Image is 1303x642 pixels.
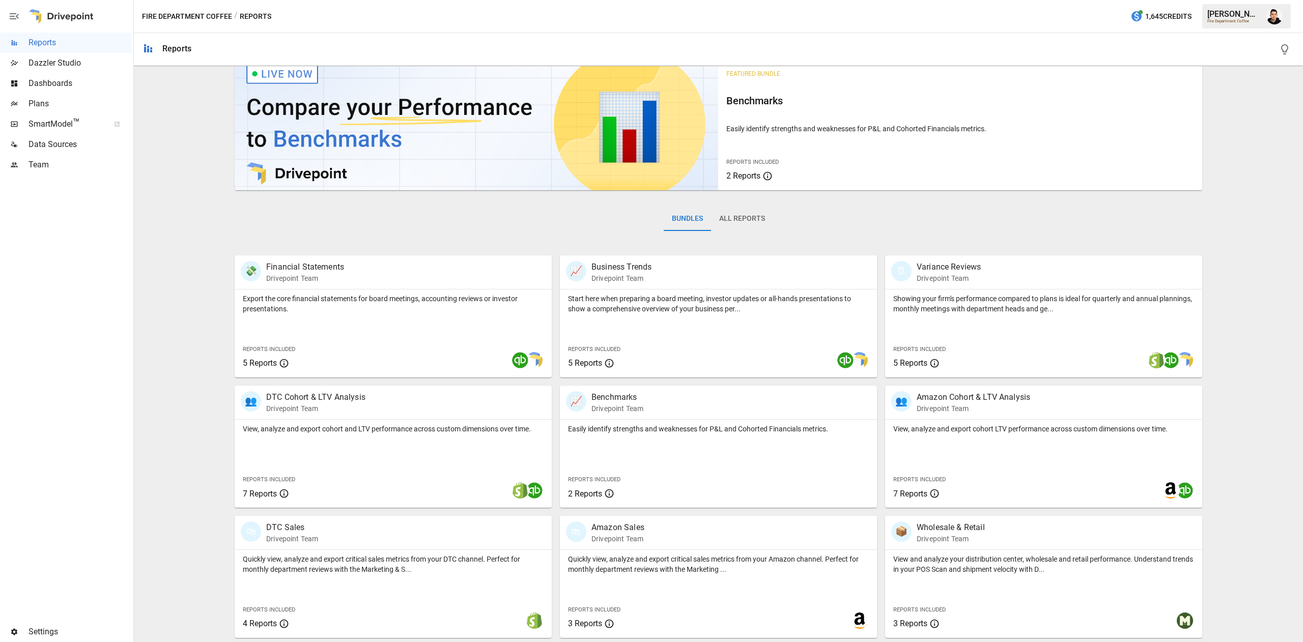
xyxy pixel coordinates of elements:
span: Featured Bundle [726,70,780,77]
p: Start here when preparing a board meeting, investor updates or all-hands presentations to show a ... [568,294,869,314]
span: Reports Included [726,159,779,165]
span: Dashboards [29,77,131,90]
button: Fire Department Coffee [142,10,232,23]
div: 🗓 [891,261,912,281]
button: Bundles [664,207,711,231]
p: Export the core financial statements for board meetings, accounting reviews or investor presentat... [243,294,544,314]
span: SmartModel [29,118,103,130]
p: Easily identify strengths and weaknesses for P&L and Cohorted Financials metrics. [568,424,869,434]
span: Dazzler Studio [29,57,131,69]
img: quickbooks [526,482,543,499]
img: Francisco Sanchez [1266,8,1283,24]
p: Quickly view, analyze and export critical sales metrics from your DTC channel. Perfect for monthl... [243,554,544,574]
span: 5 Reports [243,358,277,368]
div: 👥 [891,391,912,412]
p: Quickly view, analyze and export critical sales metrics from your Amazon channel. Perfect for mon... [568,554,869,574]
p: Benchmarks [591,391,643,403]
img: muffindata [1177,612,1193,629]
div: 💸 [241,261,261,281]
p: View and analyze your distribution center, wholesale and retail performance. Understand trends in... [893,554,1194,574]
img: amazon [1163,482,1179,499]
span: 7 Reports [243,489,277,499]
div: Fire Department Coffee [1207,19,1260,23]
span: Reports Included [568,606,620,613]
span: Settings [29,626,131,638]
img: shopify [1148,352,1165,368]
span: 3 Reports [568,619,602,628]
img: quickbooks [1177,482,1193,499]
div: 🛍 [241,521,261,542]
img: smart model [1177,352,1193,368]
span: Data Sources [29,138,131,151]
span: Reports Included [893,476,946,483]
span: 4 Reports [243,619,277,628]
div: Reports [162,44,191,53]
span: 1,645 Credits [1145,10,1192,23]
p: Drivepoint Team [917,534,985,544]
p: Drivepoint Team [591,534,644,544]
h6: Benchmarks [726,93,1194,109]
span: 5 Reports [893,358,927,368]
p: Drivepoint Team [591,273,651,283]
p: Showing your firm's performance compared to plans is ideal for quarterly and annual plannings, mo... [893,294,1194,314]
img: smart model [526,352,543,368]
img: video thumbnail [235,58,718,190]
div: 📈 [566,391,586,412]
span: Reports Included [893,346,946,353]
span: Team [29,159,131,171]
p: Amazon Cohort & LTV Analysis [917,391,1030,403]
p: Financial Statements [266,261,344,273]
img: quickbooks [1163,352,1179,368]
div: 📈 [566,261,586,281]
div: 🛍 [566,521,586,542]
span: Plans [29,98,131,110]
p: View, analyze and export cohort and LTV performance across custom dimensions over time. [243,424,544,434]
p: Drivepoint Team [266,273,344,283]
p: Variance Reviews [917,261,981,273]
span: 5 Reports [568,358,602,368]
p: View, analyze and export cohort LTV performance across custom dimensions over time. [893,424,1194,434]
p: Drivepoint Team [917,273,981,283]
span: Reports Included [568,476,620,483]
div: / [234,10,238,23]
span: Reports Included [243,476,295,483]
p: Wholesale & Retail [917,521,985,534]
p: Drivepoint Team [266,403,365,414]
p: DTC Sales [266,521,318,534]
p: DTC Cohort & LTV Analysis [266,391,365,403]
img: quickbooks [512,352,528,368]
button: 1,645Credits [1126,7,1196,26]
p: Drivepoint Team [591,403,643,414]
span: Reports Included [893,606,946,613]
img: smart model [852,352,868,368]
div: [PERSON_NAME] [1207,9,1260,19]
span: Reports Included [243,606,295,613]
span: 7 Reports [893,489,927,499]
span: Reports [29,37,131,49]
div: 👥 [241,391,261,412]
p: Drivepoint Team [917,403,1030,414]
img: amazon [852,612,868,629]
span: Reports Included [243,346,295,353]
img: shopify [526,612,543,629]
button: All Reports [711,207,773,231]
p: Drivepoint Team [266,534,318,544]
span: Reports Included [568,346,620,353]
span: 2 Reports [568,489,602,499]
p: Amazon Sales [591,521,644,534]
p: Easily identify strengths and weaknesses for P&L and Cohorted Financials metrics. [726,124,1194,134]
p: Business Trends [591,261,651,273]
span: 2 Reports [726,171,760,181]
span: ™ [73,116,80,129]
div: 📦 [891,521,912,542]
button: Francisco Sanchez [1260,2,1289,31]
img: shopify [512,482,528,499]
span: 3 Reports [893,619,927,628]
img: quickbooks [837,352,854,368]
